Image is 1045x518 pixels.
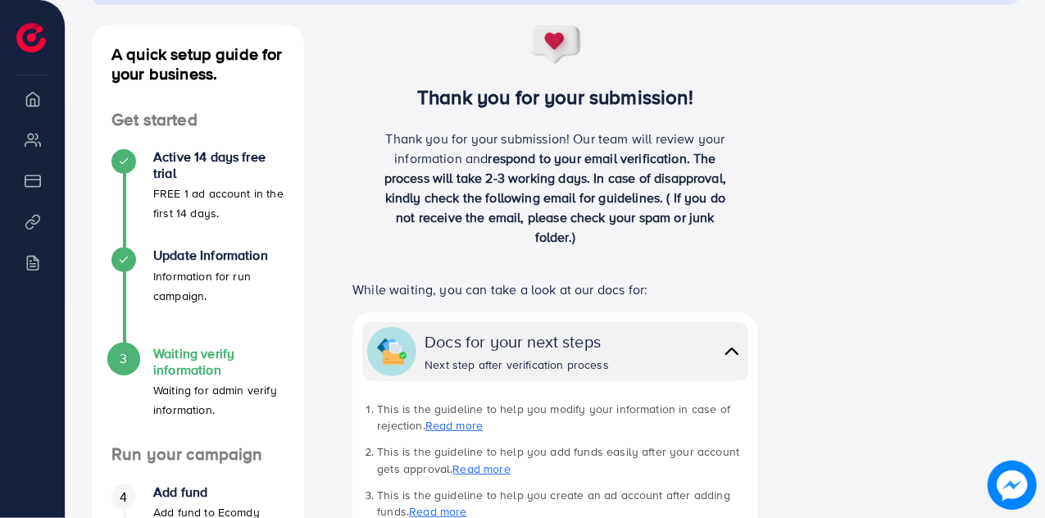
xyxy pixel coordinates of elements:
li: Active 14 days free trial [92,149,304,248]
span: respond to your email verification. The process will take 2-3 working days. In case of disapprova... [384,149,726,246]
img: collapse [720,339,743,363]
span: 3 [120,349,127,368]
img: success [529,25,583,66]
div: Next step after verification process [425,357,609,373]
div: Docs for your next steps [425,329,609,353]
h4: Run your campaign [92,444,304,465]
h3: Thank you for your submission! [330,85,781,109]
li: Waiting verify information [92,346,304,444]
h4: A quick setup guide for your business. [92,44,304,84]
li: This is the guideline to help you add funds easily after your account gets approval. [377,443,748,477]
img: collapse [377,337,407,366]
h4: Waiting verify information [153,346,284,377]
img: image [988,461,1036,509]
img: logo [16,23,46,52]
p: FREE 1 ad account in the first 14 days. [153,184,284,223]
p: While waiting, you can take a look at our docs for: [352,279,758,299]
h4: Active 14 days free trial [153,149,284,180]
h4: Get started [92,110,304,130]
p: Waiting for admin verify information. [153,380,284,420]
p: Information for run campaign. [153,266,284,306]
p: Thank you for your submission! Our team will review your information and [375,129,736,247]
h4: Add fund [153,484,284,500]
span: 4 [120,488,127,507]
li: Update Information [92,248,304,346]
h4: Update Information [153,248,284,263]
a: Read more [452,461,510,477]
a: Read more [425,417,483,434]
li: This is the guideline to help you modify your information in case of rejection. [377,401,748,434]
